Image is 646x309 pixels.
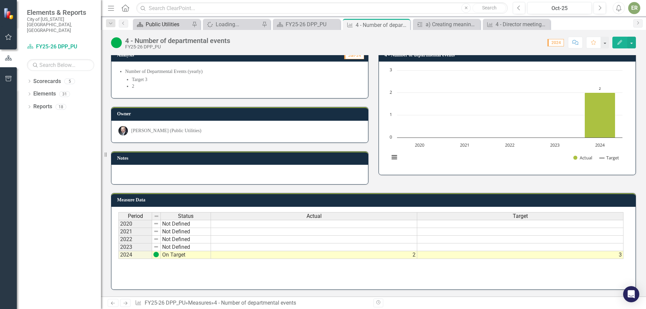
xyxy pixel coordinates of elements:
[188,300,211,306] a: Measures
[356,21,408,29] div: 4 - Number of departmental events
[385,52,632,57] h3: 4 - Number of departmental events
[161,220,211,228] td: Not Defined
[33,78,61,85] a: Scorecards
[118,236,152,243] td: 2022
[211,251,417,259] td: 2
[460,142,469,148] text: 2021
[178,213,193,219] span: Status
[344,52,364,59] span: Jan-24
[390,67,392,73] text: 3
[118,251,152,259] td: 2024
[59,91,70,97] div: 31
[161,236,211,243] td: Not Defined
[527,2,592,14] button: Oct-25
[153,221,159,226] img: 8DAGhfEEPCf229AAAAAElFTkSuQmCC
[386,67,626,168] svg: Interactive chart
[390,89,392,95] text: 2
[131,127,201,134] div: [PERSON_NAME] (Public Utilities)
[161,251,211,259] td: On Target
[33,90,56,98] a: Elements
[472,3,506,13] button: Search
[64,78,75,84] div: 5
[118,243,152,251] td: 2023
[27,59,94,71] input: Search Below...
[390,111,392,117] text: 1
[595,142,605,148] text: 2024
[216,20,260,29] div: Loading...
[56,104,66,110] div: 18
[420,93,615,138] g: Actual, series 1 of 2. Bar series with 5 bars.
[417,251,623,259] td: 3
[146,20,190,29] div: Public Utilities
[600,155,619,161] button: Show Target
[145,300,185,306] a: FY25-26 DPP_PU
[3,8,15,20] img: ClearPoint Strategy
[415,20,478,29] a: a) Creating meaningful opportunities for coworkers to connect
[275,20,338,29] a: FY25-26 DPP_PU
[505,142,514,148] text: 2022
[214,300,296,306] div: 4 - Number of departmental events
[154,214,159,219] img: 8DAGhfEEPCf229AAAAAElFTkSuQmCC
[153,236,159,242] img: 8DAGhfEEPCf229AAAAAElFTkSuQmCC
[390,134,392,140] text: 0
[132,83,361,90] li: 2
[386,67,629,168] div: Chart. Highcharts interactive chart.
[573,155,592,161] button: Show Actual
[117,156,365,161] h3: Notes
[482,5,497,10] span: Search
[132,76,361,83] li: Target 3
[420,69,602,72] g: Target, series 2 of 2. Line with 5 data points.
[27,8,94,16] span: Elements & Reports
[485,20,548,29] a: 4 - Director meetings with each bureau
[205,20,260,29] a: Loading...
[415,142,424,148] text: 2020
[623,286,639,302] div: Open Intercom Messenger
[153,252,159,257] img: FaIn8j74Ko1eX9wAAAAASUVORK5CYII=
[547,39,564,46] span: 2024
[117,197,632,202] h3: Measure Data
[426,20,478,29] div: a) Creating meaningful opportunities for coworkers to connect
[136,2,508,14] input: Search ClearPoint...
[135,299,368,307] div: » »
[27,43,94,51] a: FY25-26 DPP_PU
[599,86,601,91] text: 2
[128,213,143,219] span: Period
[161,243,211,251] td: Not Defined
[27,16,94,33] small: City of [US_STATE][GEOGRAPHIC_DATA], [GEOGRAPHIC_DATA]
[117,52,229,57] h3: Analysis
[161,228,211,236] td: Not Defined
[111,37,122,48] img: On Target
[390,153,399,162] button: View chart menu, Chart
[496,20,548,29] div: 4 - Director meetings with each bureau
[135,20,190,29] a: Public Utilities
[307,213,322,219] span: Actual
[628,2,640,14] button: ER
[153,229,159,234] img: 8DAGhfEEPCf229AAAAAElFTkSuQmCC
[153,244,159,249] img: 8DAGhfEEPCf229AAAAAElFTkSuQmCC
[585,93,615,138] path: 2024, 2. Actual.
[286,20,338,29] div: FY25-26 DPP_PU
[125,44,230,49] div: FY25-26 DPP_PU
[118,126,128,136] img: Bob Montague
[118,228,152,236] td: 2021
[530,4,589,12] div: Oct-25
[550,142,560,148] text: 2023
[125,37,230,44] div: 4 - Number of departmental events
[118,220,152,228] td: 2020
[513,213,528,219] span: Target
[33,103,52,111] a: Reports
[117,111,365,116] h3: Owner
[125,68,361,75] li: Number of Departmental Events (yearly)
